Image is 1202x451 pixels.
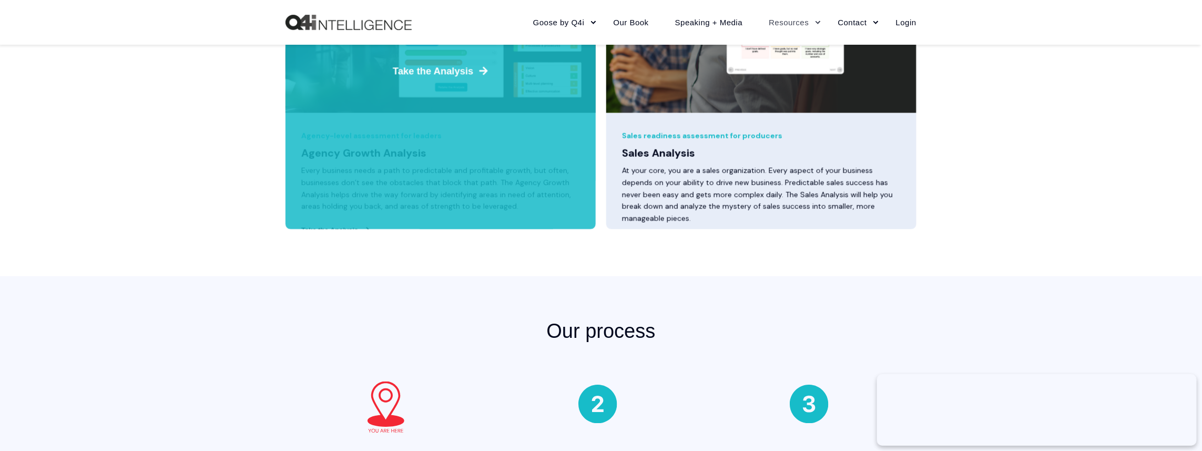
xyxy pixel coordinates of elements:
[577,382,619,424] img: 5
[967,320,1202,451] iframe: Chat Widget
[282,64,599,78] span: Take the Analysis
[286,15,412,31] img: Q4intelligence, LLC logo
[425,318,777,345] h2: Our process
[286,15,412,31] a: Back to Home
[360,382,412,434] img: 3-1
[788,382,830,424] img: 6
[877,374,1197,446] iframe: Popup CTA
